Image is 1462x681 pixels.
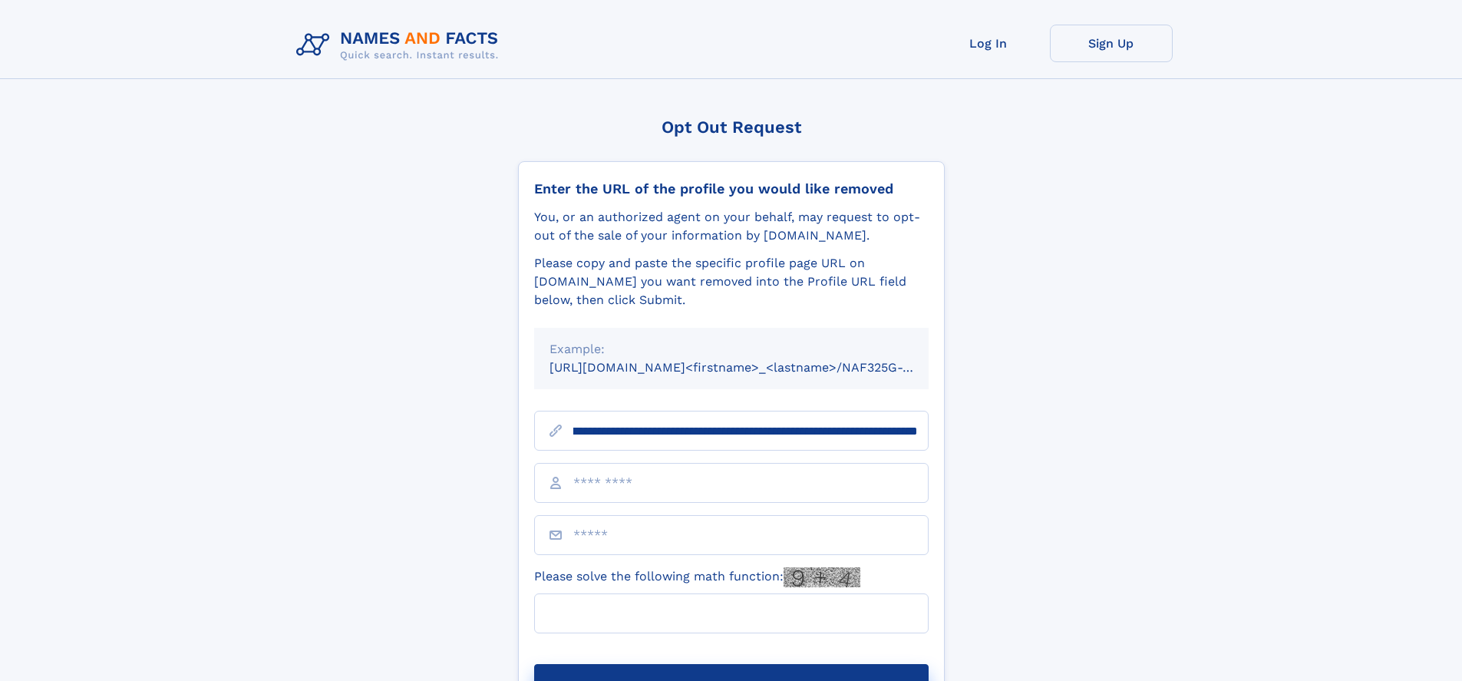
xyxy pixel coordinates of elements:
[1050,25,1173,62] a: Sign Up
[549,340,913,359] div: Example:
[927,25,1050,62] a: Log In
[534,208,929,245] div: You, or an authorized agent on your behalf, may request to opt-out of the sale of your informatio...
[534,254,929,309] div: Please copy and paste the specific profile page URL on [DOMAIN_NAME] you want removed into the Pr...
[518,117,945,137] div: Opt Out Request
[549,360,958,375] small: [URL][DOMAIN_NAME]<firstname>_<lastname>/NAF325G-xxxxxxxx
[290,25,511,66] img: Logo Names and Facts
[534,567,860,587] label: Please solve the following math function:
[534,180,929,197] div: Enter the URL of the profile you would like removed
